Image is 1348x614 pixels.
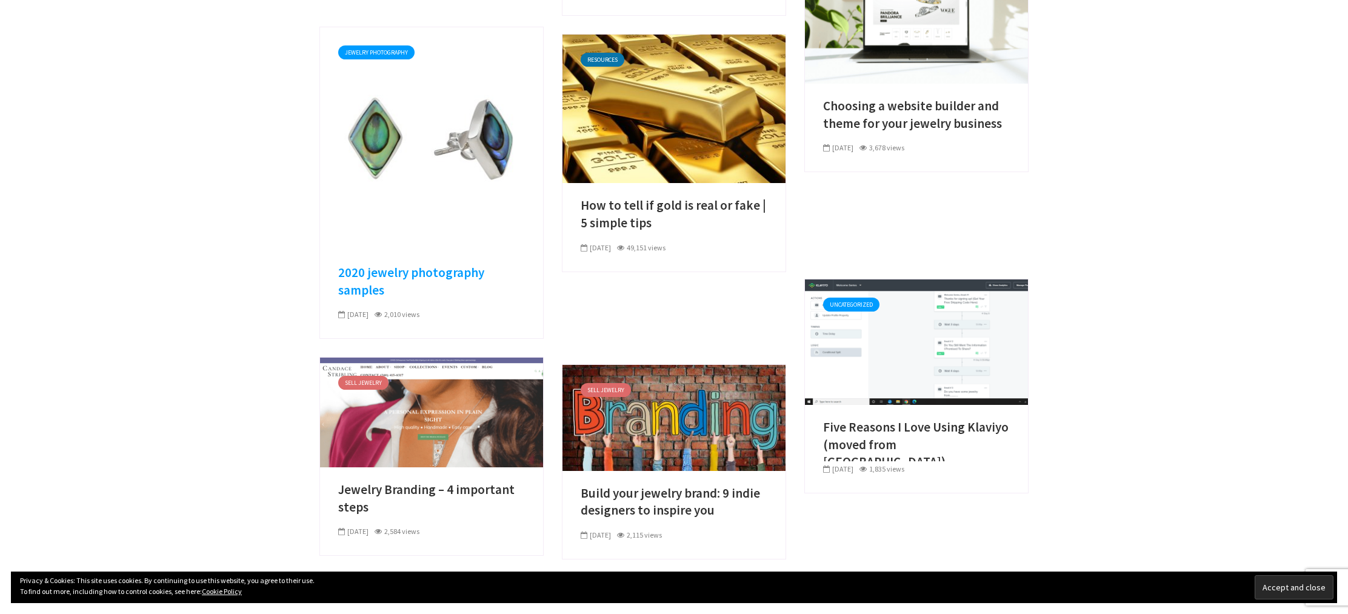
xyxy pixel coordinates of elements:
[581,383,631,397] a: Sell Jewelry
[562,410,786,422] a: Build your jewelry brand: 9 indie designers to inspire you
[338,376,389,390] a: Sell Jewelry
[320,405,543,418] a: Jewelry Branding – 4 important steps
[562,101,786,113] a: How to tell if gold is real or fake | 5 simple tips
[375,526,419,537] div: 2,584 views
[823,298,879,312] a: Uncategorized
[581,53,624,67] a: Resources
[581,530,611,539] span: [DATE]
[617,242,666,253] div: 49,151 views
[617,530,662,541] div: 2,115 views
[338,527,369,536] span: [DATE]
[859,464,904,475] div: 1,835 views
[320,132,543,144] a: 2020 jewelry photography samples
[581,197,767,232] a: How to tell if gold is real or fake | 5 simple tips
[823,98,1010,132] a: Choosing a website builder and theme for your jewelry business
[338,264,525,299] a: 2020 jewelry photography samples
[338,310,369,319] span: [DATE]
[202,587,242,596] a: Cookie Policy
[338,481,525,516] a: Jewelry Branding – 4 important steps
[581,243,611,252] span: [DATE]
[805,9,1028,21] a: Choosing a website builder and theme for your jewelry business
[823,143,853,152] span: [DATE]
[11,572,1337,603] div: Privacy & Cookies: This site uses cookies. By continuing to use this website, you agree to their ...
[823,419,1010,471] a: Five Reasons I Love Using Klaviyo (moved from [GEOGRAPHIC_DATA])
[823,464,853,473] span: [DATE]
[805,335,1028,347] a: Five Reasons I Love Using Klaviyo (moved from Mailchimp)
[1255,575,1333,599] input: Accept and close
[338,45,415,59] a: Jewelry Photography
[375,309,419,320] div: 2,010 views
[581,485,767,519] a: Build your jewelry brand: 9 indie designers to inspire you
[859,142,904,153] div: 3,678 views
